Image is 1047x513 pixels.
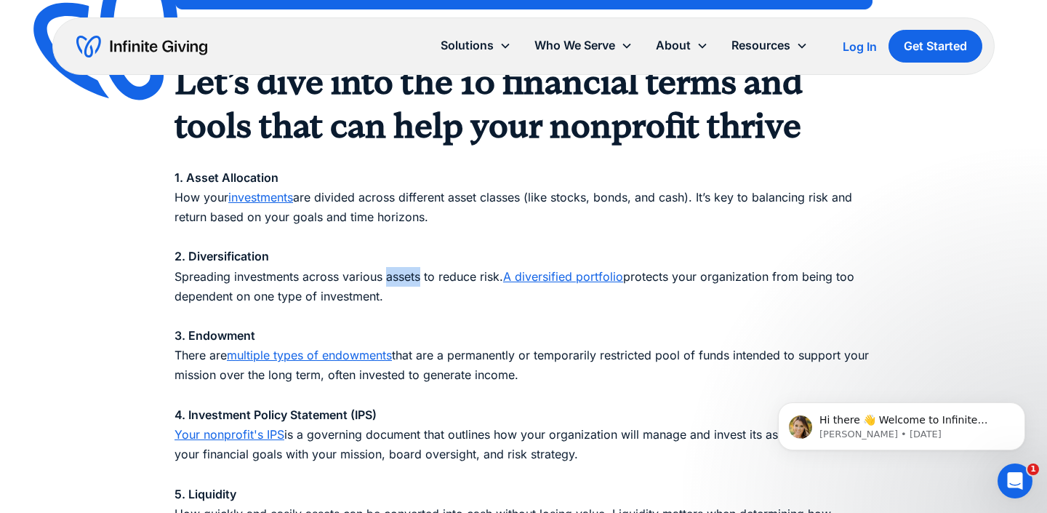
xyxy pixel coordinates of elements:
[756,372,1047,474] iframe: Intercom notifications message
[731,36,790,55] div: Resources
[227,348,392,362] a: multiple types of endowments
[503,269,623,284] a: A diversified portfolio
[174,170,278,185] strong: 1. Asset Allocation
[644,30,720,61] div: About
[534,36,615,55] div: Who We Serve
[843,41,877,52] div: Log In
[228,190,293,204] a: investments
[523,30,644,61] div: Who We Serve
[429,30,523,61] div: Solutions
[174,487,236,501] strong: 5. Liquidity
[441,36,494,55] div: Solutions
[888,30,982,63] a: Get Started
[174,328,255,343] strong: 3. Endowment
[656,36,691,55] div: About
[174,17,872,148] h2: ‍
[174,407,377,422] strong: 4. Investment Policy Statement (IPS)
[1027,464,1039,475] span: 1
[843,38,877,55] a: Log In
[998,464,1032,498] iframe: Intercom live chat
[76,35,207,58] a: home
[174,249,269,263] strong: 2. Diversification ‍
[174,427,284,442] a: Your nonprofit's IPS
[720,30,819,61] div: Resources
